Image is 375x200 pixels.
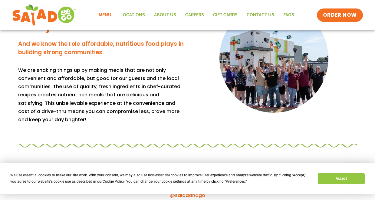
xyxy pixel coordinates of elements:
span: ORDER NOW [323,12,357,19]
a: @saladandgo [170,192,205,199]
a: ORDER NOW [317,8,363,22]
nav: Menu [94,8,299,22]
h3: We believe in a world where everyone thrives. [18,4,185,34]
h4: And we know the role affordable, nutritious food plays in building strong communities. [18,40,185,57]
a: Contact Us [242,8,279,22]
a: Locations [116,8,150,22]
img: new-SAG-logo-768×292 [12,3,76,27]
div: Page 2 [18,66,185,124]
span: Preferences [226,179,245,184]
p: We are shaking things up by making meals that are not only convenient and affordable, but good fo... [18,66,185,124]
img: DSC02078 copy [219,4,328,113]
a: Menu [94,8,116,22]
div: We use essential cookies to make our site work. With your consent, we may also use non-essential ... [10,172,311,185]
button: Accept [318,173,364,184]
span: Cookie Policy [103,179,124,184]
a: About Us [150,8,181,22]
a: Careers [181,8,209,22]
a: GIFT CARDS [209,8,242,22]
a: FAQs [279,8,299,22]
